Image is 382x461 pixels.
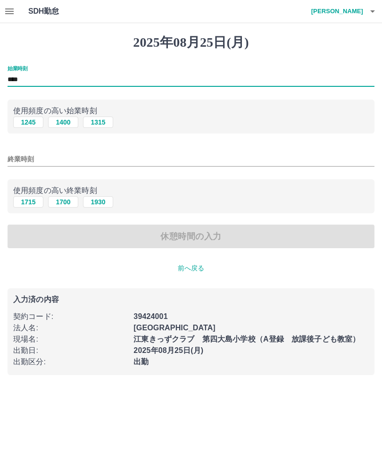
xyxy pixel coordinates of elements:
[8,263,374,273] p: 前へ戻る
[13,105,369,117] p: 使用頻度の高い始業時刻
[13,185,369,196] p: 使用頻度の高い終業時刻
[133,346,203,354] b: 2025年08月25日(月)
[13,322,128,334] p: 法人名 :
[48,117,78,128] button: 1400
[13,356,128,368] p: 出勤区分 :
[133,324,216,332] b: [GEOGRAPHIC_DATA]
[13,117,43,128] button: 1245
[48,196,78,208] button: 1700
[13,334,128,345] p: 現場名 :
[83,117,113,128] button: 1315
[13,345,128,356] p: 出勤日 :
[13,311,128,322] p: 契約コード :
[133,312,167,320] b: 39424001
[13,296,369,303] p: 入力済の内容
[133,358,149,366] b: 出勤
[13,196,43,208] button: 1715
[133,335,360,343] b: 江東きっずクラブ 第四大島小学校（A登録 放課後子ども教室）
[8,65,27,72] label: 始業時刻
[83,196,113,208] button: 1930
[8,34,374,50] h1: 2025年08月25日(月)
